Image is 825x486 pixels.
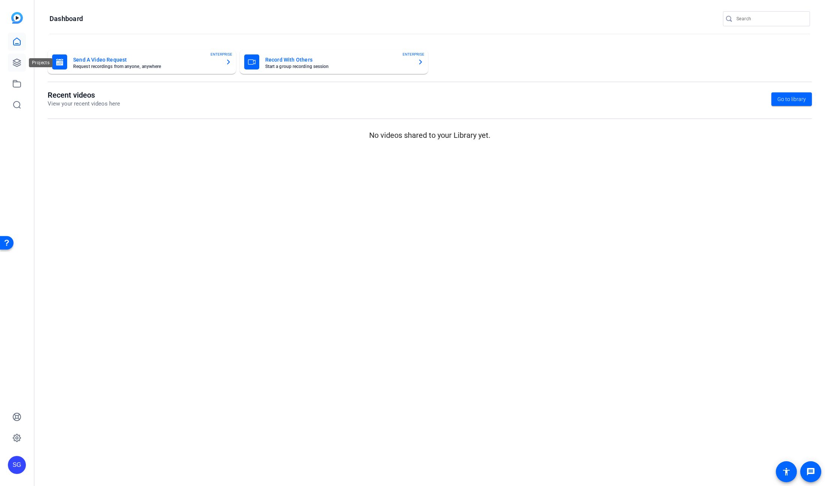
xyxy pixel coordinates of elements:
span: ENTERPRISE [403,51,424,57]
mat-card-title: Send A Video Request [73,55,219,64]
img: blue-gradient.svg [11,12,23,24]
mat-icon: message [806,467,815,476]
button: Record With OthersStart a group recording sessionENTERPRISE [240,50,428,74]
mat-icon: accessibility [782,467,791,476]
div: Projects [29,58,53,67]
mat-card-subtitle: Start a group recording session [265,64,412,69]
button: Send A Video RequestRequest recordings from anyone, anywhereENTERPRISE [48,50,236,74]
p: View your recent videos here [48,100,120,108]
p: No videos shared to your Library yet. [48,130,812,141]
div: SG [8,456,26,474]
span: Go to library [777,95,806,103]
span: ENTERPRISE [210,51,232,57]
input: Search [736,14,804,23]
h1: Dashboard [50,14,83,23]
mat-card-subtitle: Request recordings from anyone, anywhere [73,64,219,69]
a: Go to library [771,92,812,106]
h1: Recent videos [48,91,120,100]
mat-card-title: Record With Others [265,55,412,64]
